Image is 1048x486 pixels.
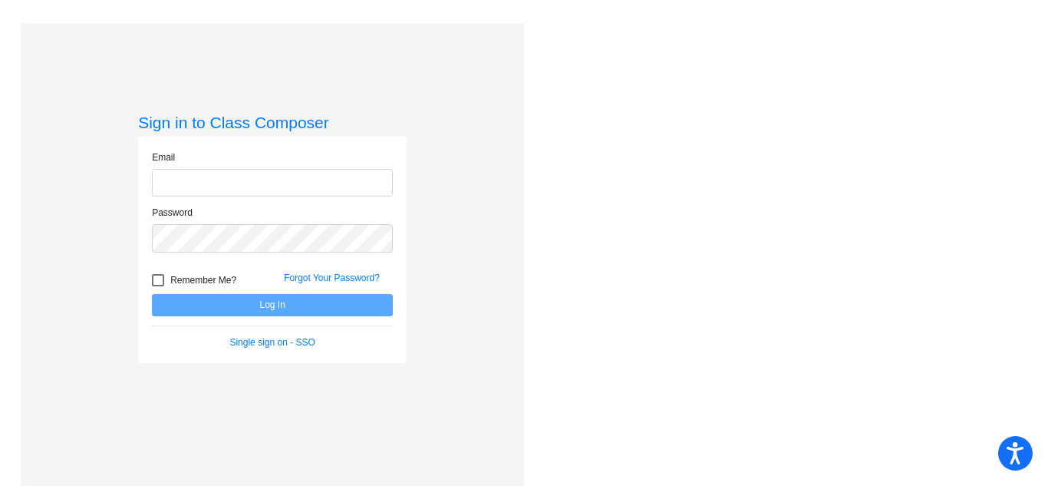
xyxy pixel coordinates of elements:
span: Remember Me? [170,271,236,289]
a: Forgot Your Password? [284,273,380,283]
label: Password [152,206,193,220]
label: Email [152,150,175,164]
button: Log In [152,294,393,316]
a: Single sign on - SSO [229,337,315,348]
h3: Sign in to Class Composer [138,113,407,132]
